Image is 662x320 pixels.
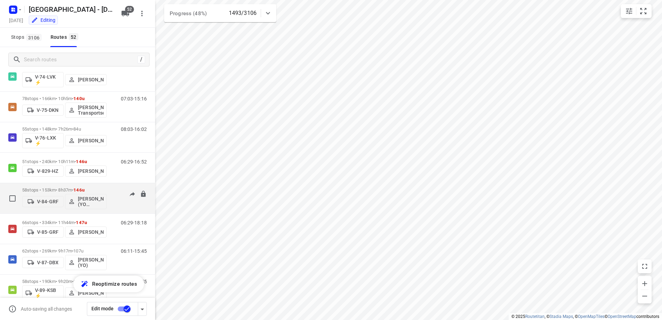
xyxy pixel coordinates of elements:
span: 52 [125,6,134,13]
p: V-84-GRF [37,199,59,204]
span: 102u [73,279,83,284]
span: • [72,187,73,193]
button: Send to driver [125,187,139,201]
div: Routes [51,33,80,42]
button: V-87-DBX [22,257,64,268]
span: 146u [76,159,87,164]
button: Fit zoom [636,4,650,18]
span: 3106 [26,34,42,41]
p: V-89-KSB ⚡ [35,287,61,299]
button: More [135,7,149,20]
p: V-74-LVK ⚡ [35,74,61,85]
p: V-76-LXK ⚡ [35,135,61,146]
div: / [137,56,145,63]
div: Progress (48%)1493/3106 [164,4,276,22]
p: [PERSON_NAME] [78,229,104,235]
span: • [72,126,73,132]
span: • [74,220,76,225]
p: V-85-GRF [37,229,59,235]
button: V-89-KSB ⚡ [22,285,64,301]
span: 52 [69,33,78,40]
button: V-76-LXK ⚡ [22,133,64,148]
div: small contained button group [621,4,652,18]
button: [PERSON_NAME] [65,166,107,177]
p: 58 stops • 190km • 9h20m [22,279,107,284]
button: [PERSON_NAME] Transportservice [65,103,107,118]
span: • [72,96,73,101]
span: 140u [73,96,84,101]
span: Select [6,192,19,205]
button: V-85-GRF [22,226,64,238]
span: Stops [11,33,44,42]
p: V-87-DBX [37,260,59,265]
p: 06:29-16:52 [121,159,147,165]
p: Auto-saving all changes [21,306,72,312]
p: V-75-DKN [37,107,59,113]
button: Reoptimize routes [73,276,144,292]
p: 1493/3106 [229,9,257,17]
p: [PERSON_NAME] [78,138,104,143]
button: [PERSON_NAME] [65,287,107,299]
p: [PERSON_NAME] (YO Zwolle) [78,196,104,207]
p: 66 stops • 334km • 11h44m [22,220,107,225]
p: V-829-HZ [37,168,58,174]
button: 52 [118,7,132,20]
h5: [GEOGRAPHIC_DATA] - [DATE] [26,4,116,15]
p: 51 stops • 240km • 10h11m [22,159,107,164]
p: 07:03-15:16 [121,96,147,101]
input: Search routes [24,54,137,65]
p: 06:11-15:45 [121,248,147,254]
span: Reoptimize routes [92,279,137,288]
a: Stadia Maps [549,314,573,319]
button: [PERSON_NAME] (YO Zwolle) [65,194,107,209]
p: [PERSON_NAME] [78,290,104,296]
button: V-74-LVK ⚡ [22,72,64,87]
a: OpenMapTiles [578,314,605,319]
p: [PERSON_NAME] (YO) [78,257,104,268]
span: 107u [73,248,83,254]
button: [PERSON_NAME] (YO) [65,255,107,270]
button: V-75-DKN [22,105,64,116]
p: 55 stops • 148km • 7h26m [22,126,107,132]
span: 146u [73,187,84,193]
li: © 2025 , © , © © contributors [511,314,659,319]
span: Edit mode [91,306,114,311]
div: Editing [31,17,55,24]
p: [PERSON_NAME] [78,77,104,82]
p: 06:29-18:18 [121,220,147,225]
a: Routetitan [525,314,545,319]
p: 78 stops • 166km • 10h5m [22,96,107,101]
div: Driver app settings [138,304,146,313]
span: • [72,279,73,284]
p: 58 stops • 153km • 8h37m [22,187,107,193]
span: • [74,159,76,164]
span: 147u [76,220,87,225]
p: 62 stops • 269km • 9h17m [22,248,107,254]
span: • [72,248,73,254]
p: [PERSON_NAME] [78,168,104,174]
button: V-829-HZ [22,166,64,177]
button: Lock route [140,190,147,198]
span: 84u [73,126,81,132]
p: 08:03-16:02 [121,126,147,132]
button: V-84-GRF [22,196,64,207]
a: OpenStreetMap [608,314,636,319]
button: Map settings [622,4,636,18]
button: [PERSON_NAME] [65,135,107,146]
button: [PERSON_NAME] [65,74,107,85]
button: [PERSON_NAME] [65,226,107,238]
h5: Project date [6,16,26,24]
p: [PERSON_NAME] Transportservice [78,105,104,116]
span: Progress (48%) [170,10,207,17]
